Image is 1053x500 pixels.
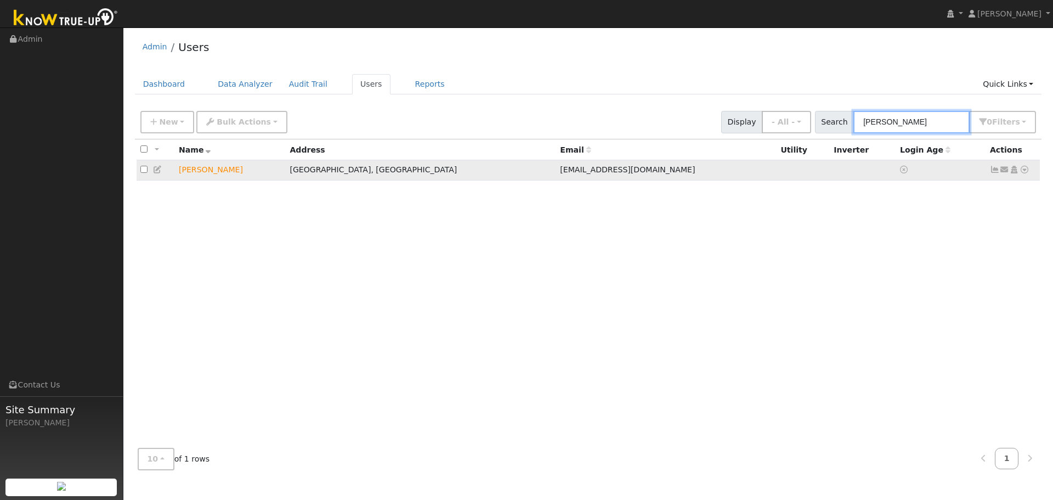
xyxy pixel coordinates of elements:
span: Name [179,145,211,154]
a: Quick Links [975,74,1041,94]
span: Days since last login [900,145,950,154]
div: Utility [780,144,826,156]
a: Reports [407,74,453,94]
button: - All - [762,111,811,133]
a: Data Analyzer [210,74,281,94]
span: of 1 rows [138,448,210,470]
a: mknox007@aol.com [1000,164,1010,176]
span: Site Summary [5,402,117,417]
span: Display [721,111,762,133]
a: Admin [143,42,167,51]
a: Users [178,41,209,54]
span: s [1015,117,1020,126]
div: Actions [990,144,1036,156]
div: Inverter [834,144,892,156]
a: 1 [995,448,1019,469]
a: Other actions [1020,164,1029,176]
button: 10 [138,448,174,470]
input: Search [853,111,970,133]
span: New [159,117,178,126]
img: retrieve [57,482,66,491]
td: Lead [175,160,286,181]
span: Bulk Actions [217,117,271,126]
a: Audit Trail [281,74,336,94]
span: 10 [148,454,158,463]
img: Know True-Up [8,6,123,31]
span: Filter [992,117,1020,126]
button: New [140,111,195,133]
span: [PERSON_NAME] [977,9,1041,18]
td: [GEOGRAPHIC_DATA], [GEOGRAPHIC_DATA] [286,160,556,181]
span: Email [560,145,591,154]
a: Login As [1009,165,1019,174]
div: Address [290,144,552,156]
button: 0Filters [969,111,1036,133]
a: Dashboard [135,74,194,94]
a: Not connected [990,165,1000,174]
span: Search [815,111,854,133]
a: No login access [900,165,910,174]
div: [PERSON_NAME] [5,417,117,429]
a: Users [352,74,390,94]
button: Bulk Actions [196,111,287,133]
a: Edit User [153,165,163,174]
span: [EMAIL_ADDRESS][DOMAIN_NAME] [560,165,695,174]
